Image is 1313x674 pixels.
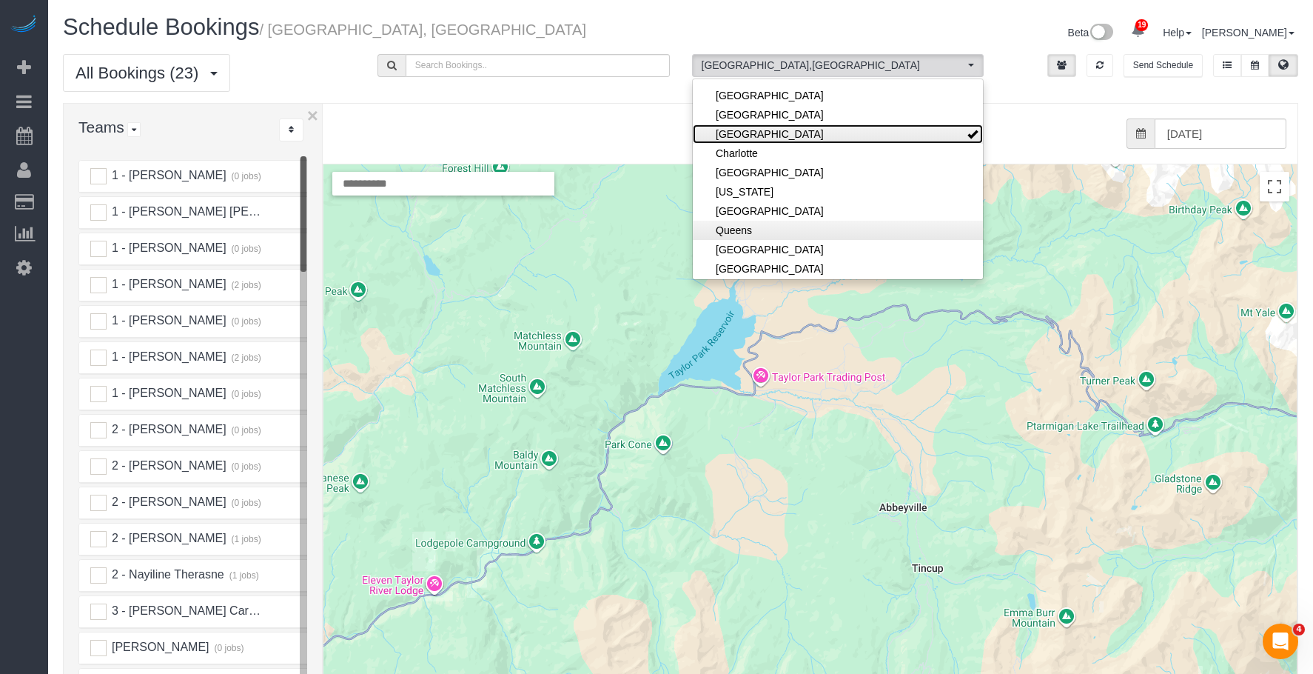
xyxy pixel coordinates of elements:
a: [GEOGRAPHIC_DATA] [693,86,984,105]
small: (1 jobs) [227,570,259,581]
a: [GEOGRAPHIC_DATA] [693,259,984,278]
button: Send Schedule [1124,54,1203,77]
div: ... [279,119,303,141]
iframe: Intercom live chat [1263,624,1298,659]
input: Search Bookings.. [406,54,670,77]
small: (0 jobs) [229,244,261,254]
a: [PERSON_NAME] [1202,27,1294,39]
button: × [307,106,318,125]
img: New interface [1089,24,1113,43]
span: [GEOGRAPHIC_DATA] , [GEOGRAPHIC_DATA] [702,58,965,73]
a: [US_STATE] [693,182,984,201]
small: (0 jobs) [229,171,261,181]
small: / [GEOGRAPHIC_DATA], [GEOGRAPHIC_DATA] [259,21,586,38]
span: 1 - [PERSON_NAME] [PERSON_NAME] [110,205,326,218]
span: 1 - [PERSON_NAME] [110,314,226,327]
a: Queens [693,221,984,240]
a: Beta [1068,27,1114,39]
span: All Bookings (23) [75,64,206,82]
span: 2 - [PERSON_NAME] [110,532,226,544]
a: [GEOGRAPHIC_DATA] [693,105,984,124]
small: (0 jobs) [229,498,261,508]
a: [GEOGRAPHIC_DATA] [693,163,984,182]
button: Toggle fullscreen view [1260,172,1289,201]
li: Boston [693,86,984,105]
li: Seattle [693,240,984,259]
span: 1 - [PERSON_NAME] [110,350,226,363]
li: New Jersey [693,182,984,201]
button: All Bookings (23) [63,54,230,92]
a: [GEOGRAPHIC_DATA] [693,124,984,144]
span: Teams [78,119,124,136]
ol: All Locations [692,54,984,77]
span: 2 - Nayiline Therasne [110,568,224,581]
span: 1 - [PERSON_NAME] [110,387,226,399]
button: [GEOGRAPHIC_DATA],[GEOGRAPHIC_DATA] [692,54,984,77]
small: (0 jobs) [229,461,261,472]
a: Help [1163,27,1192,39]
span: 1 - [PERSON_NAME] [110,241,226,254]
span: 3 - [PERSON_NAME] Carolina [PERSON_NAME] [110,604,374,617]
a: [GEOGRAPHIC_DATA] [693,201,984,221]
span: 2 - [PERSON_NAME] [110,496,226,508]
small: (0 jobs) [229,389,261,399]
span: 1 - [PERSON_NAME] [110,169,226,181]
small: (0 jobs) [229,316,261,327]
span: 2 - [PERSON_NAME] [110,423,226,436]
a: [GEOGRAPHIC_DATA] [693,240,984,259]
input: Date [1155,119,1286,149]
span: 19 [1135,19,1148,31]
li: Denver [693,163,984,182]
a: Charlotte [693,144,984,163]
img: Automaid Logo [9,15,38,36]
small: (1 jobs) [229,534,261,544]
span: [PERSON_NAME] [110,641,209,653]
li: Staten Island [693,259,984,278]
small: (0 jobs) [212,643,244,653]
span: 4 [1293,624,1305,635]
small: (2 jobs) [229,353,261,363]
span: 1 - [PERSON_NAME] [110,278,226,290]
small: (0 jobs) [229,425,261,436]
span: 2 - [PERSON_NAME] [110,459,226,472]
li: Bronx [693,105,984,124]
li: Brooklyn [693,124,984,144]
a: 19 [1124,15,1152,47]
small: (2 jobs) [229,280,261,290]
i: Sort Teams [289,125,294,134]
span: Schedule Bookings [63,14,259,40]
li: Portland [693,201,984,221]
